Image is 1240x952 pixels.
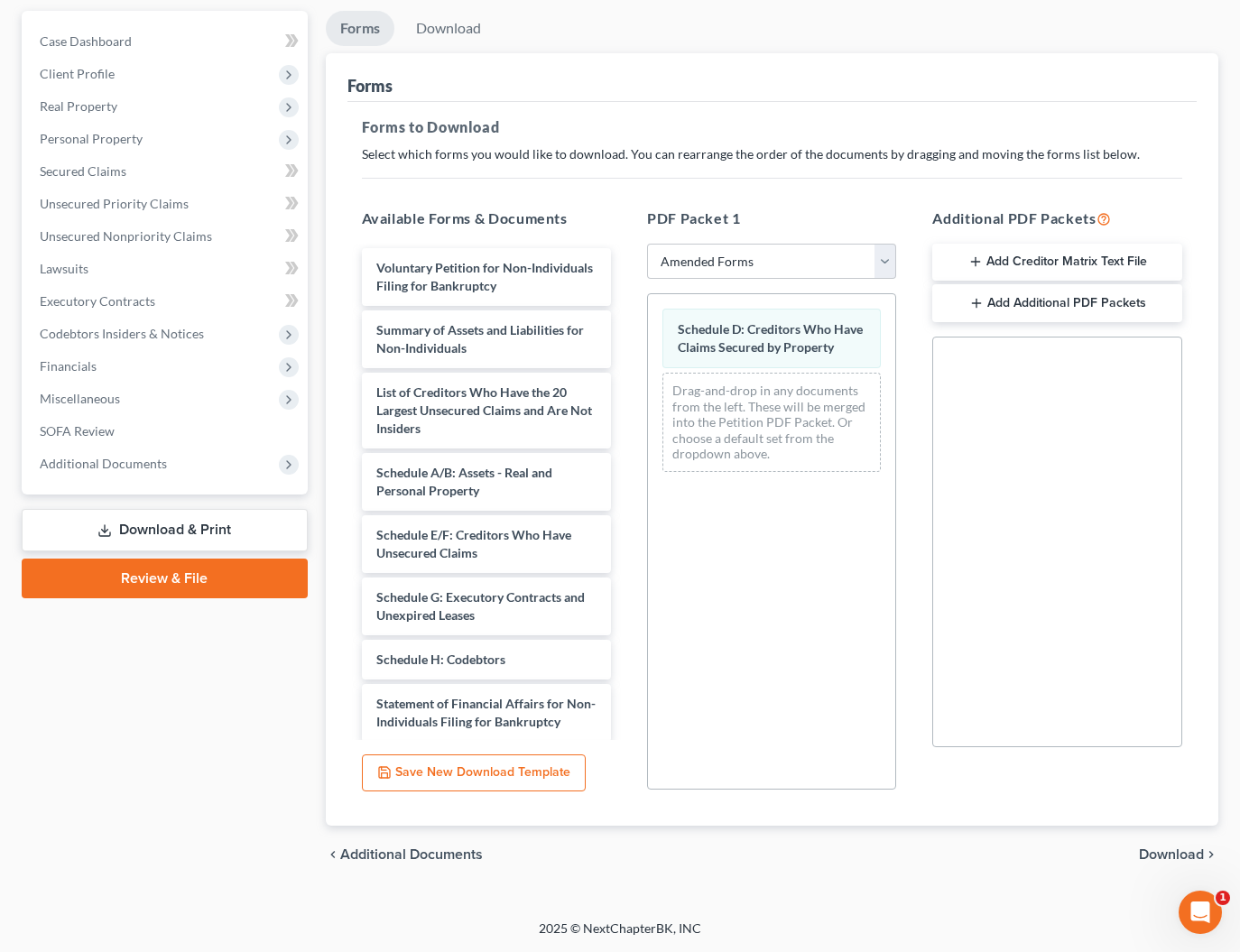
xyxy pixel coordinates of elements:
[40,261,88,276] span: Lawsuits
[22,559,308,598] a: Review & File
[1204,847,1218,862] i: chevron_right
[40,391,120,406] span: Miscellaneous
[376,652,505,667] span: Schedule H: Codebtors
[362,145,1183,163] p: Select which forms you would like to download. You can rearrange the order of the documents by dr...
[932,284,1181,322] button: Add Additional PDF Packets
[106,920,1134,952] div: 2025 © NextChapterBK, INC
[1139,847,1204,862] span: Download
[22,509,308,551] a: Download & Print
[25,285,308,318] a: Executory Contracts
[326,847,483,862] a: chevron_left Additional Documents
[25,155,308,188] a: Secured Claims
[1179,891,1222,934] iframe: Intercom live chat
[25,220,308,253] a: Unsecured Nonpriority Claims
[40,456,167,471] span: Additional Documents
[376,589,585,623] span: Schedule G: Executory Contracts and Unexpired Leases
[932,244,1181,282] button: Add Creditor Matrix Text File
[340,847,483,862] span: Additional Documents
[362,208,611,229] h5: Available Forms & Documents
[376,384,592,436] span: List of Creditors Who Have the 20 Largest Unsecured Claims and Are Not Insiders
[40,33,132,49] span: Case Dashboard
[326,847,340,862] i: chevron_left
[40,326,204,341] span: Codebtors Insiders & Notices
[1139,847,1218,862] button: Download chevron_right
[40,163,126,179] span: Secured Claims
[40,196,189,211] span: Unsecured Priority Claims
[347,75,393,97] div: Forms
[40,98,117,114] span: Real Property
[376,696,596,729] span: Statement of Financial Affairs for Non-Individuals Filing for Bankruptcy
[362,754,586,792] button: Save New Download Template
[25,415,308,448] a: SOFA Review
[402,11,495,46] a: Download
[40,293,155,309] span: Executory Contracts
[376,260,593,293] span: Voluntary Petition for Non-Individuals Filing for Bankruptcy
[647,208,896,229] h5: PDF Packet 1
[1216,891,1230,905] span: 1
[376,322,584,356] span: Summary of Assets and Liabilities for Non-Individuals
[376,465,552,498] span: Schedule A/B: Assets - Real and Personal Property
[362,116,1183,138] h5: Forms to Download
[40,423,115,439] span: SOFA Review
[25,25,308,58] a: Case Dashboard
[40,66,115,81] span: Client Profile
[662,373,881,472] div: Drag-and-drop in any documents from the left. These will be merged into the Petition PDF Packet. ...
[326,11,394,46] a: Forms
[40,228,212,244] span: Unsecured Nonpriority Claims
[932,208,1181,229] h5: Additional PDF Packets
[40,131,143,146] span: Personal Property
[678,321,863,355] span: Schedule D: Creditors Who Have Claims Secured by Property
[25,253,308,285] a: Lawsuits
[25,188,308,220] a: Unsecured Priority Claims
[40,358,97,374] span: Financials
[376,527,571,560] span: Schedule E/F: Creditors Who Have Unsecured Claims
